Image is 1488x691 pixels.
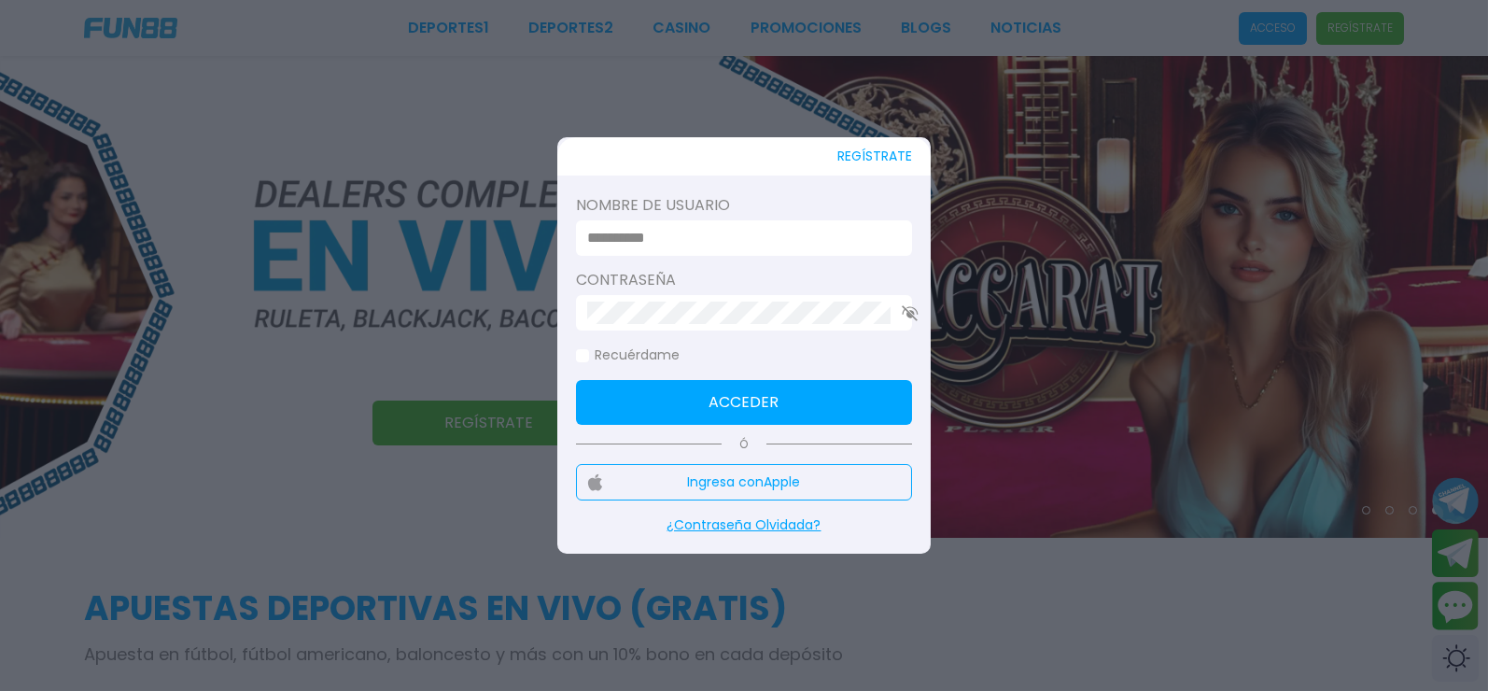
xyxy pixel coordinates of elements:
label: Contraseña [576,269,912,291]
p: Ó [576,436,912,453]
button: REGÍSTRATE [837,137,912,176]
p: ¿Contraseña Olvidada? [576,515,912,535]
label: Nombre de usuario [576,194,912,217]
button: Acceder [576,380,912,425]
button: Ingresa conApple [576,464,912,501]
label: Recuérdame [576,345,680,365]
